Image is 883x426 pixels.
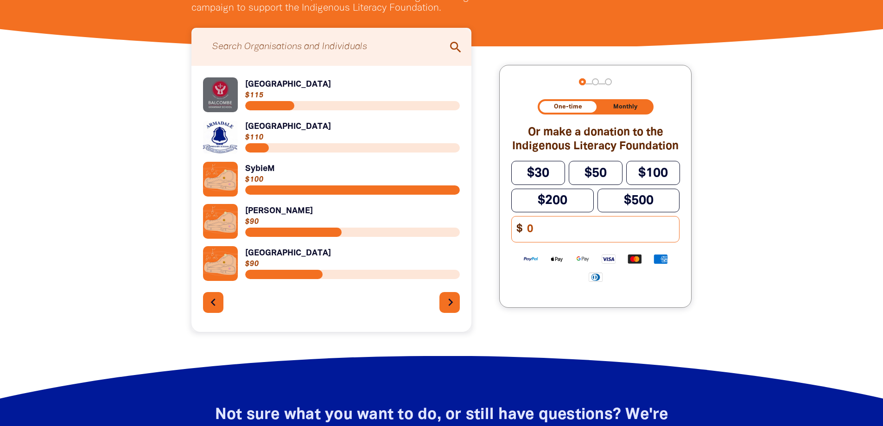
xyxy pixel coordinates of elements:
[203,77,460,320] div: Paginated content
[554,104,582,110] span: One-time
[511,189,594,212] button: $200
[511,161,565,184] button: $30
[570,254,596,264] img: Google Pay logo
[613,104,637,110] span: Monthly
[512,220,523,238] span: $
[540,101,597,113] button: One-time
[439,292,460,313] button: Next page
[544,254,570,264] img: Apple Pay logo
[521,216,680,242] input: Enter custom amount
[584,167,607,179] span: $50
[624,195,654,206] span: $500
[592,78,599,85] button: Navigate to step 2 of 3 to enter your details
[597,189,680,212] button: $500
[605,78,612,85] button: Navigate to step 3 of 3 to enter your payment details
[579,78,586,85] button: Navigate to step 1 of 3 to enter your donation amount
[527,167,549,179] span: $30
[583,272,609,282] img: Diners Club logo
[448,40,463,55] i: search
[648,254,673,264] img: American Express logo
[538,195,567,206] span: $200
[569,161,623,184] button: $50
[511,246,680,289] div: Available payment methods
[511,126,680,153] h2: Or make a donation to the Indigenous Literacy Foundation
[518,254,544,264] img: Paypal logo
[203,292,224,313] button: Previous page
[622,254,648,264] img: Mastercard logo
[626,161,680,184] button: $100
[443,295,458,310] i: chevron_right
[598,101,652,113] button: Monthly
[206,295,221,310] i: chevron_left
[596,254,622,264] img: Visa logo
[538,99,654,114] div: Donation frequency
[638,167,668,179] span: $100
